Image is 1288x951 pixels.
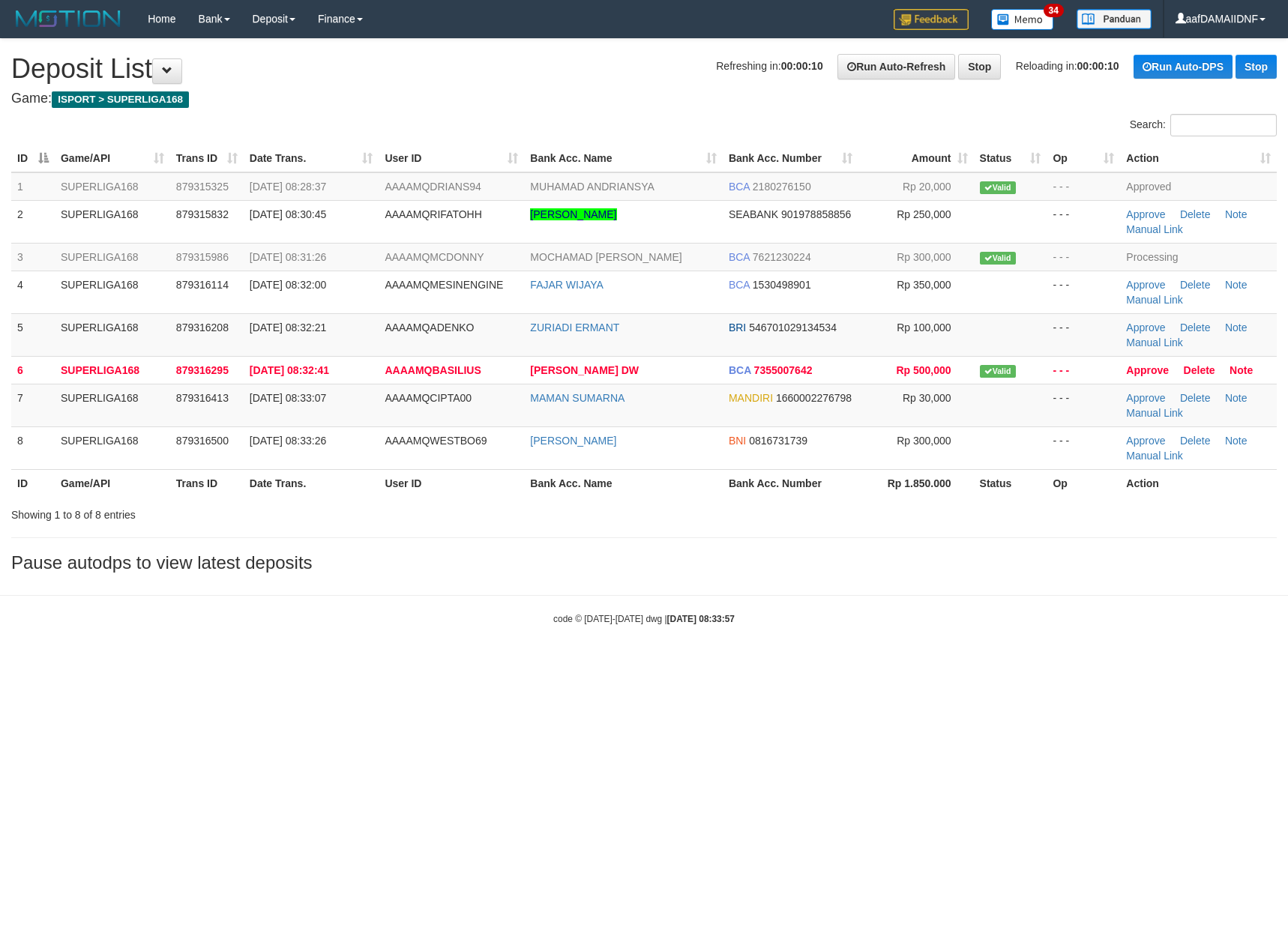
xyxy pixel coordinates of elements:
[753,181,811,193] span: Copy 2180276150 to clipboard
[11,469,55,497] th: ID
[176,279,229,291] span: 879316114
[385,364,481,376] span: AAAAMQBASILIUS
[11,313,55,356] td: 5
[11,271,55,313] td: 4
[11,243,55,271] td: 3
[1134,55,1233,79] a: Run Auto-DPS
[974,469,1047,497] th: Status
[1126,407,1183,419] a: Manual Link
[530,208,616,220] a: [PERSON_NAME]
[729,392,773,404] span: MANDIRI
[1047,313,1120,356] td: - - -
[1126,321,1165,333] a: Approve
[753,251,811,263] span: Copy 7621230224 to clipboard
[1126,392,1165,404] a: Approve
[55,172,170,201] td: SUPERLIGA168
[1180,208,1210,220] a: Delete
[1047,243,1120,271] td: - - -
[903,181,951,193] span: Rp 20,000
[1180,392,1210,404] a: Delete
[754,364,813,376] span: Copy 7355007642 to clipboard
[858,469,974,497] th: Rp 1.850.000
[385,392,472,404] span: AAAAMQCIPTA00
[1126,279,1165,291] a: Approve
[1184,364,1215,376] a: Delete
[55,271,170,313] td: SUPERLIGA168
[723,469,858,497] th: Bank Acc. Number
[11,91,1277,106] h4: Game:
[729,251,750,263] span: BCA
[55,356,170,384] td: SUPERLIGA168
[176,251,229,263] span: 879315986
[11,54,1277,84] h1: Deposit List
[530,435,616,447] a: [PERSON_NAME]
[385,321,474,333] span: AAAAMQADENKO
[176,392,229,404] span: 879316413
[1126,435,1165,447] a: Approve
[897,208,951,220] span: Rp 250,000
[729,181,750,193] span: BCA
[1120,243,1277,271] td: Processing
[1225,208,1248,220] a: Note
[1077,60,1119,72] strong: 00:00:10
[958,54,1001,79] a: Stop
[385,279,503,291] span: AAAAMQMESINENGINE
[1126,364,1169,376] a: Approve
[980,252,1016,265] span: Valid transaction
[55,313,170,356] td: SUPERLIGA168
[749,435,807,447] span: Copy 0816731739 to clipboard
[385,251,484,263] span: AAAAMQMCDONNY
[1225,392,1248,404] a: Note
[781,60,823,72] strong: 00:00:10
[530,364,639,376] a: [PERSON_NAME] DW
[170,145,244,172] th: Trans ID: activate to sort column ascending
[1047,145,1120,172] th: Op: activate to sort column ascending
[530,251,681,263] a: MOCHAMAD [PERSON_NAME]
[729,279,750,291] span: BCA
[858,145,974,172] th: Amount: activate to sort column ascending
[530,392,625,404] a: MAMAN SUMARNA
[729,435,746,447] span: BNI
[250,251,326,263] span: [DATE] 08:31:26
[1120,469,1277,497] th: Action
[1047,469,1120,497] th: Op
[11,145,55,172] th: ID: activate to sort column descending
[379,145,524,172] th: User ID: activate to sort column ascending
[897,435,951,447] span: Rp 300,000
[776,392,852,404] span: Copy 1660002276798 to clipboard
[176,208,229,220] span: 879315832
[55,384,170,426] td: SUPERLIGA168
[1047,172,1120,201] td: - - -
[1170,114,1277,136] input: Search:
[1120,172,1277,201] td: Approved
[11,200,55,243] td: 2
[55,426,170,469] td: SUPERLIGA168
[729,321,746,333] span: BRI
[11,7,125,30] img: MOTION_logo.png
[1126,294,1183,306] a: Manual Link
[524,469,723,497] th: Bank Acc. Name
[781,208,851,220] span: Copy 901978858856 to clipboard
[1180,321,1210,333] a: Delete
[11,426,55,469] td: 8
[55,200,170,243] td: SUPERLIGA168
[530,279,604,291] a: FAJAR WIJAYA
[1126,336,1183,348] a: Manual Link
[1130,114,1277,136] label: Search:
[176,435,229,447] span: 879316500
[244,469,379,497] th: Date Trans.
[530,321,619,333] a: ZURIADI ERMANT
[176,181,229,193] span: 879315325
[1047,426,1120,469] td: - - -
[250,435,326,447] span: [DATE] 08:33:26
[52,91,189,108] span: ISPORT > SUPERLIGA168
[244,145,379,172] th: Date Trans.: activate to sort column ascending
[11,384,55,426] td: 7
[1077,9,1152,29] img: panduan.png
[749,321,837,333] span: Copy 546701029134534 to clipboard
[753,279,811,291] span: Copy 1530498901 to clipboard
[1047,356,1120,384] td: - - -
[11,172,55,201] td: 1
[176,321,229,333] span: 879316208
[837,54,955,79] a: Run Auto-Refresh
